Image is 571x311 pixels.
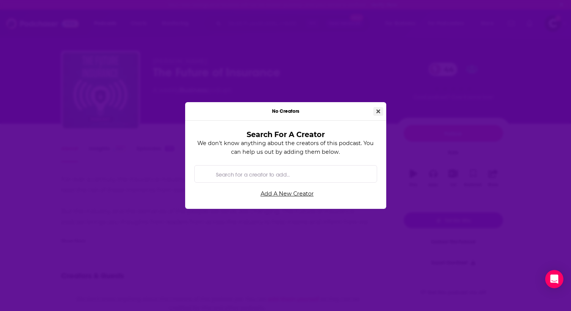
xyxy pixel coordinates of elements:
[197,187,377,200] a: Add A New Creator
[213,166,370,183] input: Search for a creator to add...
[373,107,383,116] button: Close
[194,165,377,183] div: Search by entity type
[206,130,365,139] h3: Search For A Creator
[194,139,377,156] p: We don't know anything about the creators of this podcast. You can help us out by adding them below.
[185,102,386,121] div: No Creators
[545,270,563,288] div: Open Intercom Messenger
